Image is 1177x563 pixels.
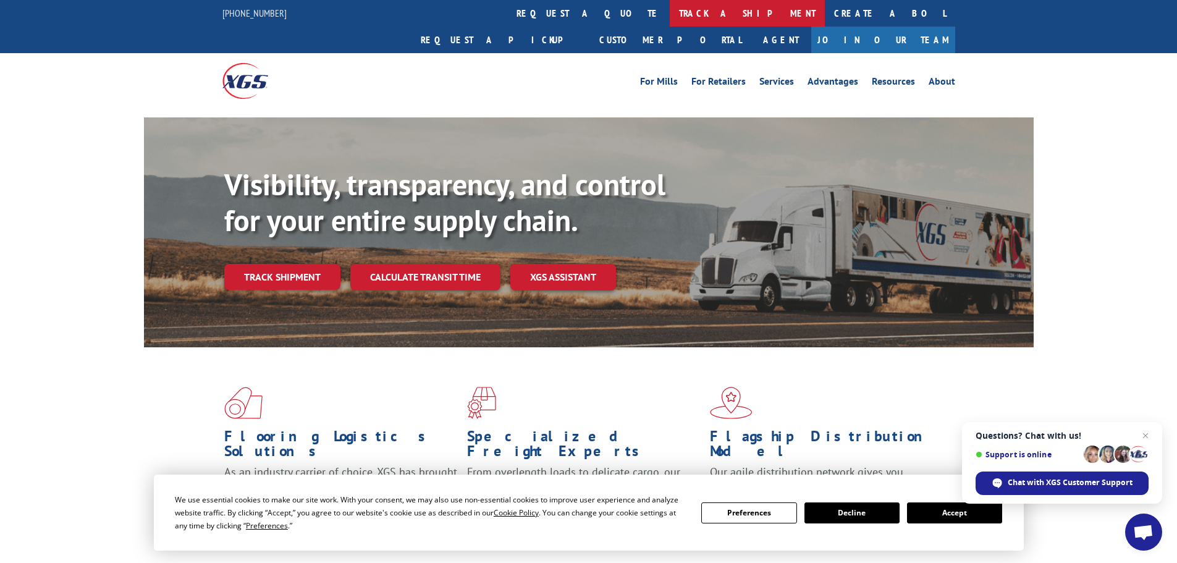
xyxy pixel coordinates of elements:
img: xgs-icon-total-supply-chain-intelligence-red [224,387,263,419]
button: Preferences [701,502,796,523]
span: Cookie Policy [494,507,539,518]
a: For Mills [640,77,678,90]
a: Join Our Team [811,27,955,53]
p: From overlength loads to delicate cargo, our experienced staff knows the best way to move your fr... [467,465,701,520]
span: Preferences [246,520,288,531]
div: Open chat [1125,514,1162,551]
a: Customer Portal [590,27,751,53]
span: Close chat [1138,428,1153,443]
a: Agent [751,27,811,53]
h1: Specialized Freight Experts [467,429,701,465]
a: Resources [872,77,915,90]
span: Chat with XGS Customer Support [1008,477,1133,488]
button: Decline [804,502,900,523]
h1: Flagship Distribution Model [710,429,943,465]
a: Calculate transit time [350,264,500,290]
span: Our agile distribution network gives you nationwide inventory management on demand. [710,465,937,494]
a: Services [759,77,794,90]
a: [PHONE_NUMBER] [222,7,287,19]
img: xgs-icon-focused-on-flooring-red [467,387,496,419]
span: As an industry carrier of choice, XGS has brought innovation and dedication to flooring logistics... [224,465,457,509]
a: XGS ASSISTANT [510,264,616,290]
a: For Retailers [691,77,746,90]
a: Advantages [808,77,858,90]
img: xgs-icon-flagship-distribution-model-red [710,387,753,419]
a: About [929,77,955,90]
b: Visibility, transparency, and control for your entire supply chain. [224,165,665,239]
span: Support is online [976,450,1079,459]
span: Questions? Chat with us! [976,431,1149,441]
div: We use essential cookies to make our site work. With your consent, we may also use non-essential ... [175,493,686,532]
div: Cookie Consent Prompt [154,475,1024,551]
a: Request a pickup [411,27,590,53]
button: Accept [907,502,1002,523]
h1: Flooring Logistics Solutions [224,429,458,465]
div: Chat with XGS Customer Support [976,472,1149,495]
a: Track shipment [224,264,340,290]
